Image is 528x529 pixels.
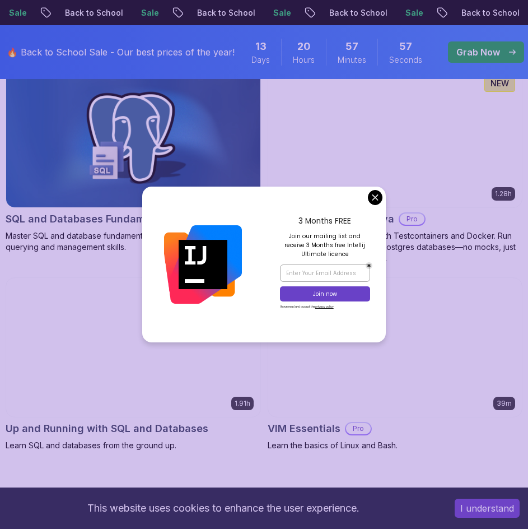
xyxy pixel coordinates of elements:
[297,39,311,54] span: 20 Hours
[6,278,260,417] img: Up and Running with SQL and Databases card
[293,54,315,66] span: Hours
[6,230,261,253] p: Master SQL and database fundamentals to enhance your data querying and management skills.
[345,39,358,54] span: 57 Minutes
[251,54,270,66] span: Days
[268,440,523,451] p: Learn the basics of Linux and Bash.
[389,54,422,66] span: Seconds
[6,68,260,207] img: SQL and Databases Fundamentals card
[268,68,523,264] a: Testcontainers with Java card1.28hNEWTestcontainers with JavaProLearn how to test Java DAOs with ...
[268,421,340,437] h2: VIM Essentials
[399,39,412,54] span: 57 Seconds
[268,68,522,207] img: Testcontainers with Java card
[255,39,267,54] span: 13 Days
[449,7,525,18] p: Back to School
[393,7,429,18] p: Sale
[6,277,261,451] a: Up and Running with SQL and Databases card1.91hUp and Running with SQL and DatabasesLearn SQL and...
[129,7,165,18] p: Sale
[235,399,250,408] p: 1.91h
[8,496,438,521] div: This website uses cookies to enhance the user experience.
[53,7,129,18] p: Back to School
[185,7,261,18] p: Back to School
[268,230,523,264] p: Learn how to test Java DAOs with Testcontainers and Docker. Run fast, isolated tests against real...
[400,214,424,225] p: Pro
[6,440,261,451] p: Learn SQL and databases from the ground up.
[346,423,371,434] p: Pro
[455,499,520,518] button: Accept cookies
[490,78,509,89] p: NEW
[268,277,523,451] a: VIM Essentials card39mVIM EssentialsProLearn the basics of Linux and Bash.
[317,7,393,18] p: Back to School
[338,54,366,66] span: Minutes
[261,7,297,18] p: Sale
[268,278,522,417] img: VIM Essentials card
[6,421,208,437] h2: Up and Running with SQL and Databases
[456,45,500,59] p: Grab Now
[7,45,235,59] p: 🔥 Back to School Sale - Our best prices of the year!
[6,211,176,227] h2: SQL and Databases Fundamentals
[497,399,512,408] p: 39m
[6,68,261,253] a: SQL and Databases Fundamentals card3.39hSQL and Databases FundamentalsProMaster SQL and database ...
[495,189,512,198] p: 1.28h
